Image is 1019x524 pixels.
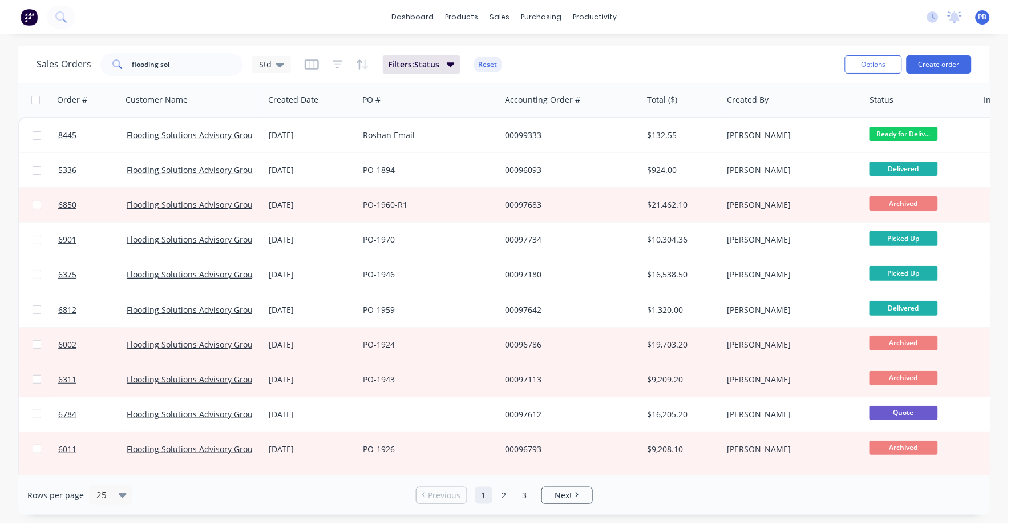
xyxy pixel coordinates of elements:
[727,339,854,350] div: [PERSON_NAME]
[269,444,354,455] div: [DATE]
[870,301,938,315] span: Delivered
[505,304,632,316] div: 00097642
[269,130,354,141] div: [DATE]
[58,118,127,152] a: 8445
[268,94,318,106] div: Created Date
[58,269,76,280] span: 6375
[727,234,854,245] div: [PERSON_NAME]
[484,9,515,26] div: sales
[411,487,597,504] ul: Pagination
[516,487,533,504] a: Page 3
[870,441,938,455] span: Archived
[870,371,938,385] span: Archived
[58,362,127,397] a: 6311
[37,59,91,70] h1: Sales Orders
[363,234,490,245] div: PO-1970
[58,188,127,222] a: 6850
[727,164,854,176] div: [PERSON_NAME]
[269,304,354,316] div: [DATE]
[648,199,714,211] div: $21,462.10
[648,234,714,245] div: $10,304.36
[870,336,938,350] span: Archived
[978,12,987,22] span: PB
[505,269,632,280] div: 00097180
[58,339,76,350] span: 6002
[58,444,76,455] span: 6011
[58,467,127,501] a: 5959
[870,94,894,106] div: Status
[127,409,258,420] a: Flooding Solutions Advisory Group
[727,374,854,385] div: [PERSON_NAME]
[505,409,632,420] div: 00097612
[505,374,632,385] div: 00097113
[127,304,258,315] a: Flooding Solutions Advisory Group
[648,339,714,350] div: $19,703.20
[127,164,258,175] a: Flooding Solutions Advisory Group
[727,130,854,141] div: [PERSON_NAME]
[58,328,127,362] a: 6002
[58,409,76,420] span: 6784
[648,94,678,106] div: Total ($)
[555,490,573,501] span: Next
[132,53,244,76] input: Search...
[727,94,769,106] div: Created By
[58,432,127,466] a: 6011
[363,164,490,176] div: PO-1894
[363,199,490,211] div: PO-1960-R1
[363,339,490,350] div: PO-1924
[496,487,513,504] a: Page 2
[269,269,354,280] div: [DATE]
[58,223,127,257] a: 6901
[845,55,902,74] button: Options
[126,94,188,106] div: Customer Name
[505,130,632,141] div: 00099333
[417,490,467,501] a: Previous page
[27,490,84,501] span: Rows per page
[269,164,354,176] div: [DATE]
[127,269,258,280] a: Flooding Solutions Advisory Group
[58,397,127,432] a: 6784
[58,130,76,141] span: 8445
[269,409,354,420] div: [DATE]
[58,234,76,245] span: 6901
[648,304,714,316] div: $1,320.00
[505,164,632,176] div: 00096093
[386,9,439,26] a: dashboard
[127,374,258,385] a: Flooding Solutions Advisory Group
[648,164,714,176] div: $924.00
[475,487,492,504] a: Page 1 is your current page
[727,444,854,455] div: [PERSON_NAME]
[515,9,567,26] div: purchasing
[21,9,38,26] img: Factory
[428,490,460,501] span: Previous
[648,409,714,420] div: $16,205.20
[870,266,938,280] span: Picked Up
[58,304,76,316] span: 6812
[727,304,854,316] div: [PERSON_NAME]
[57,94,87,106] div: Order #
[58,374,76,385] span: 6311
[505,94,580,106] div: Accounting Order #
[58,293,127,327] a: 6812
[363,269,490,280] div: PO-1946
[363,444,490,455] div: PO-1926
[648,444,714,455] div: $9,208.10
[363,304,490,316] div: PO-1959
[648,269,714,280] div: $16,538.50
[870,231,938,245] span: Picked Up
[648,130,714,141] div: $132.55
[363,130,490,141] div: Roshan Email
[505,339,632,350] div: 00096786
[127,199,258,210] a: Flooding Solutions Advisory Group
[269,374,354,385] div: [DATE]
[259,58,272,70] span: Std
[727,269,854,280] div: [PERSON_NAME]
[567,9,622,26] div: productivity
[269,199,354,211] div: [DATE]
[58,164,76,176] span: 5336
[269,234,354,245] div: [DATE]
[870,196,938,211] span: Archived
[58,199,76,211] span: 6850
[127,234,258,245] a: Flooding Solutions Advisory Group
[505,199,632,211] div: 00097683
